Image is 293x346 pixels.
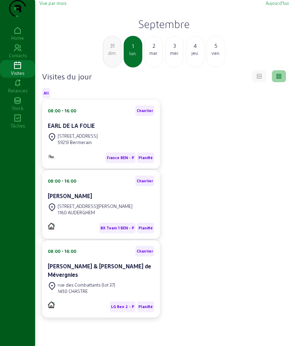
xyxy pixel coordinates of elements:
[39,18,289,30] h2: Septembre
[103,50,121,56] div: dim.
[48,107,76,114] div: 08:00 - 16:00
[207,41,225,50] div: 5
[58,209,132,216] div: 1160 AUDERGHEM
[138,226,153,230] span: Planifié
[103,41,121,50] div: 31
[207,50,225,56] div: ven.
[137,249,153,254] span: Chantier
[48,154,55,159] img: B2B - PVELEC
[138,155,153,160] span: Planifié
[124,42,142,50] div: 1
[186,50,204,56] div: jeu.
[107,155,134,160] span: France BEN - P
[48,263,151,278] cam-card-title: [PERSON_NAME] & [PERSON_NAME] de Mévergnies
[48,192,92,199] cam-card-title: [PERSON_NAME]
[186,41,204,50] div: 4
[48,122,95,129] cam-card-title: EARL DE LA FOLIE
[39,0,66,6] span: Vue par mois
[48,301,55,308] img: PVELEC
[165,41,183,50] div: 3
[44,91,49,96] span: All
[145,50,163,56] div: mar.
[137,178,153,183] span: Chantier
[124,50,142,57] div: lun.
[58,282,115,288] div: rue des Combattants (lot 37)
[266,0,289,6] span: Aujourd'hui
[48,248,76,254] div: 08:00 - 16:00
[165,50,183,56] div: mer.
[48,178,76,184] div: 08:00 - 16:00
[42,71,92,81] h4: Visites du jour
[111,304,134,309] span: LG Ben 2 - P
[58,203,132,209] div: [STREET_ADDRESS][PERSON_NAME]
[58,139,98,145] div: 59213 Bermerain
[138,304,153,309] span: Planifié
[145,41,163,50] div: 2
[58,288,115,294] div: 1450 CHASTRE
[48,223,55,229] img: PVELEC
[100,226,134,230] span: BX Team 1 BEN - P
[58,133,98,139] div: [STREET_ADDRESS]
[137,108,153,113] span: Chantier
